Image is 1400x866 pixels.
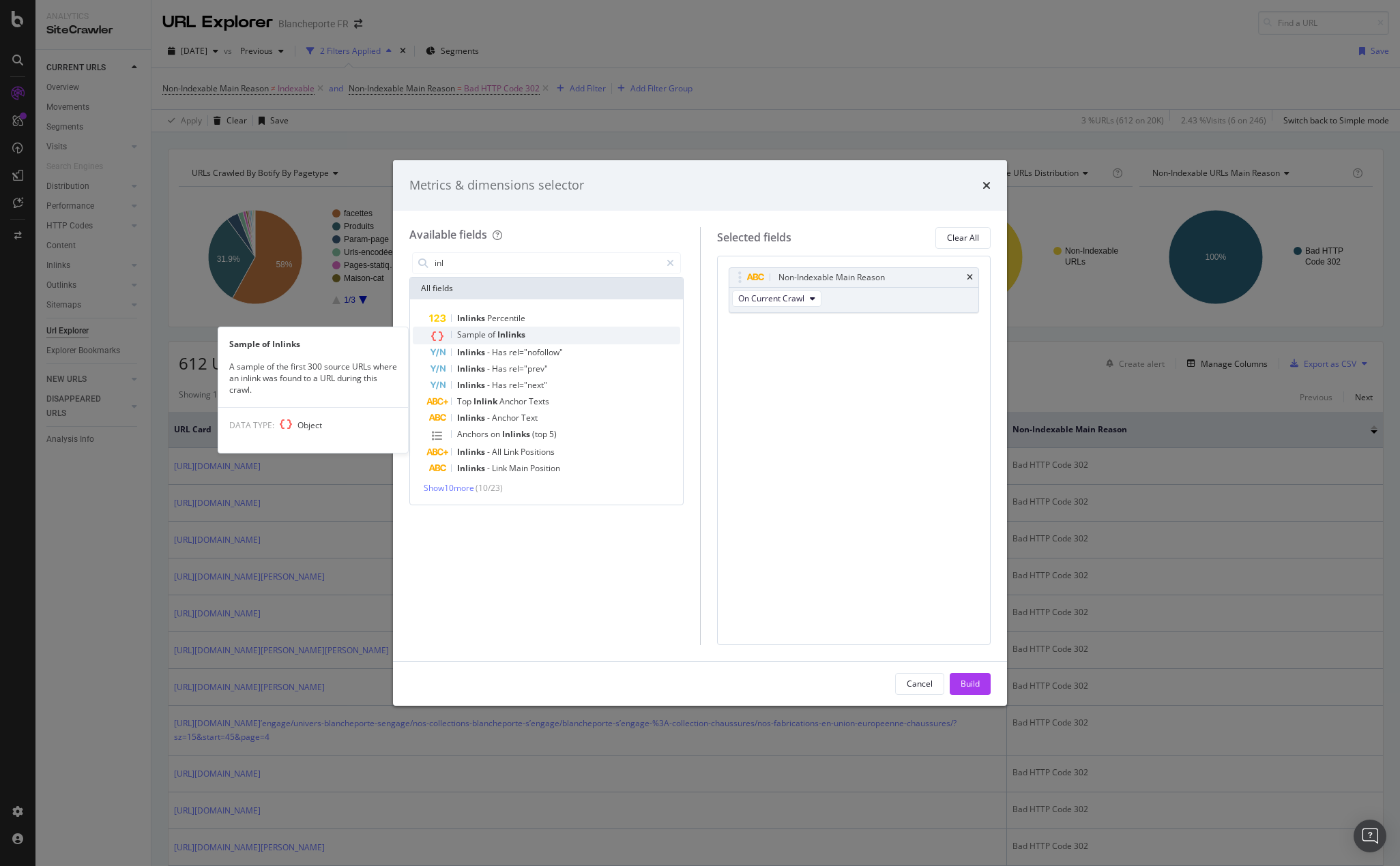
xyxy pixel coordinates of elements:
[499,395,529,407] span: Anchor
[487,363,492,374] span: -
[509,346,563,358] span: rel="nofollow"
[492,379,509,391] span: Has
[732,290,821,307] button: On Current Crawl
[409,177,584,194] div: Metrics & dimensions selector
[410,278,683,299] div: All fields
[504,446,521,458] span: Link
[961,678,980,689] div: Build
[982,177,991,194] div: times
[1354,820,1386,852] div: Open Intercom Messenger
[509,363,548,374] span: rel="prev"
[492,446,504,458] span: All
[530,462,560,474] span: Position
[457,412,487,423] span: Inlinks
[738,293,804,304] span: On Current Crawl
[487,312,525,324] span: Percentile
[457,363,487,374] span: Inlinks
[473,395,499,407] span: Inlink
[729,267,980,313] div: Non-Indexable Main ReasontimesOn Current Crawl
[487,412,492,423] span: -
[457,446,487,458] span: Inlinks
[950,673,991,695] button: Build
[907,678,933,689] div: Cancel
[491,428,502,440] span: on
[509,379,547,391] span: rel="next"
[521,412,538,423] span: Text
[457,462,487,474] span: Inlinks
[492,363,509,374] span: Has
[457,428,491,440] span: Anchors
[476,482,503,494] span: ( 10 / 23 )
[457,329,488,340] span: Sample
[492,462,509,474] span: Link
[529,395,549,407] span: Texts
[509,462,530,474] span: Main
[393,160,1007,706] div: modal
[717,230,791,245] div: Selected fields
[488,329,497,340] span: of
[424,482,474,494] span: Show 10 more
[778,271,885,284] div: Non-Indexable Main Reason
[218,361,408,395] div: A sample of the first 300 source URLs where an inlink was found to a URL during this crawl.
[487,462,492,474] span: -
[967,273,973,282] div: times
[497,329,525,340] span: Inlinks
[487,446,492,458] span: -
[409,227,487,242] div: Available fields
[947,232,979,243] div: Clear All
[457,312,487,324] span: Inlinks
[457,346,487,358] span: Inlinks
[492,412,521,423] span: Anchor
[532,428,549,440] span: (top
[487,346,492,358] span: -
[433,253,660,273] input: Search by field name
[549,428,557,440] span: 5)
[492,346,509,358] span: Has
[218,338,408,350] div: Sample of Inlinks
[895,673,944,695] button: Cancel
[457,379,487,391] span: Inlinks
[521,446,555,458] span: Positions
[487,379,492,391] span: -
[502,428,532,440] span: Inlinks
[457,395,473,407] span: Top
[935,227,991,249] button: Clear All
